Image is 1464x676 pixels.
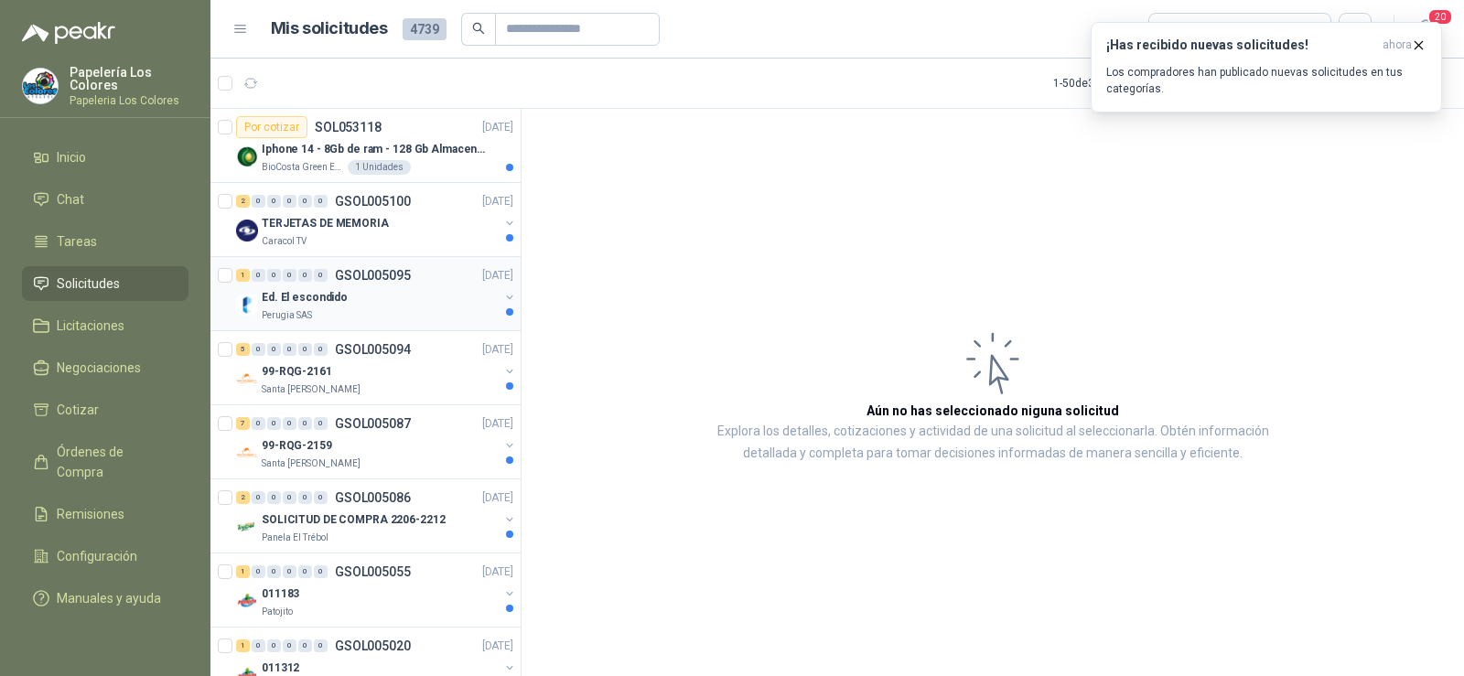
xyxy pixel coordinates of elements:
[314,491,328,504] div: 0
[267,417,281,430] div: 0
[262,511,446,529] p: SOLICITUD DE COMPRA 2206-2212
[262,234,307,249] p: Caracol TV
[236,639,250,652] div: 1
[482,489,513,507] p: [DATE]
[262,605,293,619] p: Patojito
[57,358,141,378] span: Negociaciones
[283,195,296,208] div: 0
[335,269,411,282] p: GSOL005095
[482,341,513,359] p: [DATE]
[482,638,513,655] p: [DATE]
[1160,19,1199,39] div: Todas
[267,195,281,208] div: 0
[298,343,312,356] div: 0
[262,160,344,175] p: BioCosta Green Energy S.A.S
[314,565,328,578] div: 0
[267,343,281,356] div: 0
[236,264,517,323] a: 1 0 0 0 0 0 GSOL005095[DATE] Company LogoEd. El escondidoPerugia SAS
[22,539,188,574] a: Configuración
[57,189,84,209] span: Chat
[57,546,137,566] span: Configuración
[262,437,332,455] p: 99-RQG-2159
[210,109,521,183] a: Por cotizarSOL053118[DATE] Company LogoIphone 14 - 8Gb de ram - 128 Gb AlmacenamientoBioCosta Gre...
[335,417,411,430] p: GSOL005087
[236,368,258,390] img: Company Logo
[348,160,411,175] div: 1 Unidades
[22,581,188,616] a: Manuales y ayuda
[403,18,447,40] span: 4739
[482,563,513,581] p: [DATE]
[1106,64,1426,97] p: Los compradores han publicado nuevas solicitudes en tus categorías.
[482,119,513,136] p: [DATE]
[22,497,188,531] a: Remisiones
[236,561,517,619] a: 1 0 0 0 0 0 GSOL005055[DATE] Company Logo011183Patojito
[335,491,411,504] p: GSOL005086
[1053,69,1172,98] div: 1 - 50 de 3041
[262,531,328,545] p: Panela El Trébol
[867,401,1119,421] h3: Aún no has seleccionado niguna solicitud
[1106,38,1375,53] h3: ¡Has recibido nuevas solicitudes!
[314,639,328,652] div: 0
[262,363,332,381] p: 99-RQG-2161
[262,382,361,397] p: Santa [PERSON_NAME]
[236,487,517,545] a: 2 0 0 0 0 0 GSOL005086[DATE] Company LogoSOLICITUD DE COMPRA 2206-2212Panela El Trébol
[236,195,250,208] div: 2
[267,269,281,282] div: 0
[236,413,517,471] a: 7 0 0 0 0 0 GSOL005087[DATE] Company Logo99-RQG-2159Santa [PERSON_NAME]
[252,417,265,430] div: 0
[252,491,265,504] div: 0
[57,147,86,167] span: Inicio
[22,435,188,489] a: Órdenes de Compra
[315,121,382,134] p: SOL053118
[298,417,312,430] div: 0
[335,639,411,652] p: GSOL005020
[236,491,250,504] div: 2
[335,195,411,208] p: GSOL005100
[236,116,307,138] div: Por cotizar
[57,400,99,420] span: Cotizar
[252,195,265,208] div: 0
[283,491,296,504] div: 0
[298,639,312,652] div: 0
[57,231,97,252] span: Tareas
[472,22,485,35] span: search
[1091,22,1442,113] button: ¡Has recibido nuevas solicitudes!ahora Los compradores han publicado nuevas solicitudes en tus ca...
[57,588,161,608] span: Manuales y ayuda
[298,491,312,504] div: 0
[236,338,517,397] a: 5 0 0 0 0 0 GSOL005094[DATE] Company Logo99-RQG-2161Santa [PERSON_NAME]
[236,294,258,316] img: Company Logo
[252,565,265,578] div: 0
[314,417,328,430] div: 0
[267,491,281,504] div: 0
[314,343,328,356] div: 0
[314,269,328,282] div: 0
[236,190,517,249] a: 2 0 0 0 0 0 GSOL005100[DATE] Company LogoTERJETAS DE MEMORIACaracol TV
[262,456,361,471] p: Santa [PERSON_NAME]
[283,565,296,578] div: 0
[22,392,188,427] a: Cotizar
[267,565,281,578] div: 0
[70,95,188,106] p: Papeleria Los Colores
[236,442,258,464] img: Company Logo
[335,343,411,356] p: GSOL005094
[298,195,312,208] div: 0
[705,421,1281,465] p: Explora los detalles, cotizaciones y actividad de una solicitud al seleccionarla. Obtén informaci...
[236,565,250,578] div: 1
[22,182,188,217] a: Chat
[298,565,312,578] div: 0
[57,442,171,482] span: Órdenes de Compra
[22,350,188,385] a: Negociaciones
[271,16,388,42] h1: Mis solicitudes
[236,590,258,612] img: Company Logo
[262,585,299,603] p: 011183
[262,141,490,158] p: Iphone 14 - 8Gb de ram - 128 Gb Almacenamiento
[70,66,188,91] p: Papelería Los Colores
[283,417,296,430] div: 0
[236,343,250,356] div: 5
[236,145,258,167] img: Company Logo
[236,516,258,538] img: Company Logo
[482,193,513,210] p: [DATE]
[283,343,296,356] div: 0
[298,269,312,282] div: 0
[22,266,188,301] a: Solicitudes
